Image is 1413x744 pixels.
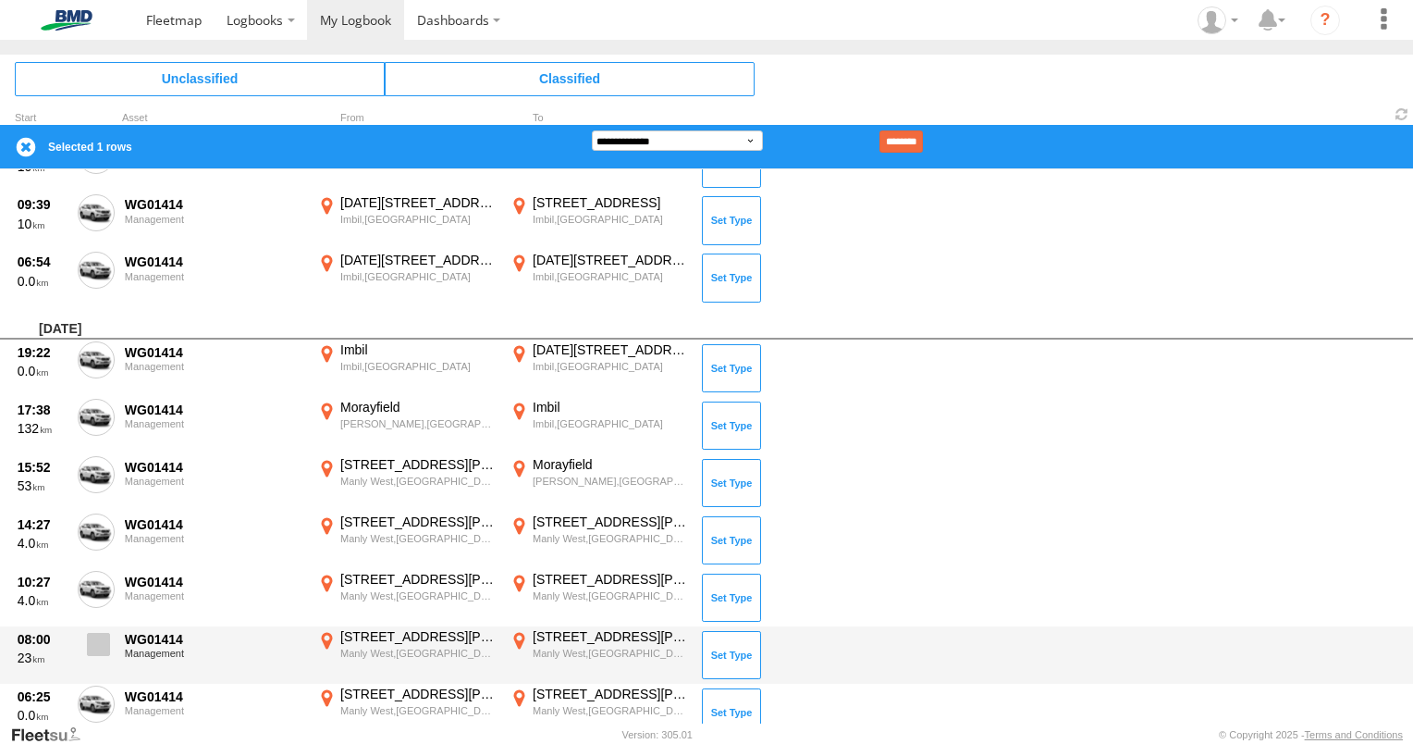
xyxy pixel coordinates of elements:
[18,216,68,232] div: 10
[533,532,689,545] div: Manly West,[GEOGRAPHIC_DATA]
[1310,6,1340,35] i: ?
[533,628,689,645] div: [STREET_ADDRESS][PERSON_NAME]
[507,252,692,305] label: Click to View Event Location
[507,399,692,453] label: Click to View Event Location
[533,686,689,702] div: [STREET_ADDRESS][PERSON_NAME]
[1305,729,1403,740] a: Terms and Conditions
[125,516,304,533] div: WG01414
[533,194,689,211] div: [STREET_ADDRESS]
[314,686,499,739] label: Click to View Event Location
[1391,105,1413,123] span: Refresh
[15,114,70,123] div: Click to Sort
[533,270,689,283] div: Imbil,[GEOGRAPHIC_DATA]
[1191,6,1245,34] div: Michael Filardo
[122,114,307,123] div: Asset
[18,402,68,418] div: 17:38
[314,456,499,510] label: Click to View Event Location
[125,631,304,648] div: WG01414
[314,399,499,453] label: Click to View Event Location
[340,417,497,430] div: [PERSON_NAME],[GEOGRAPHIC_DATA]
[507,628,692,682] label: Click to View Event Location
[125,214,304,225] div: Management
[125,196,304,213] div: WG01414
[340,270,497,283] div: Imbil,[GEOGRAPHIC_DATA]
[533,571,689,588] div: [STREET_ADDRESS][PERSON_NAME]
[125,533,304,544] div: Management
[125,254,304,270] div: WG01414
[533,475,689,488] div: [PERSON_NAME],[GEOGRAPHIC_DATA]
[18,273,68,290] div: 0.0
[18,420,68,437] div: 132
[314,514,499,567] label: Click to View Event Location
[533,341,689,358] div: [DATE][STREET_ADDRESS][DATE]
[125,459,304,476] div: WG01414
[18,344,68,361] div: 19:22
[340,647,497,660] div: Manly West,[GEOGRAPHIC_DATA]
[340,475,497,488] div: Manly West,[GEOGRAPHIC_DATA]
[18,592,68,609] div: 4.0
[533,252,689,268] div: [DATE][STREET_ADDRESS][DATE]
[702,631,761,679] button: Click to Set
[18,10,115,31] img: bmd-logo.svg
[10,725,95,744] a: Visit our Website
[18,688,68,705] div: 06:25
[18,650,68,666] div: 23
[533,704,689,717] div: Manly West,[GEOGRAPHIC_DATA]
[340,686,497,702] div: [STREET_ADDRESS][PERSON_NAME]
[340,399,497,415] div: Morayfield
[533,456,689,473] div: Morayfield
[507,571,692,625] label: Click to View Event Location
[1219,729,1403,740] div: © Copyright 2025 -
[18,535,68,552] div: 4.0
[622,729,693,740] div: Version: 305.01
[15,62,385,95] span: Click to view Unclassified Trips
[340,532,497,545] div: Manly West,[GEOGRAPHIC_DATA]
[533,213,689,226] div: Imbil,[GEOGRAPHIC_DATA]
[125,344,304,361] div: WG01414
[340,252,497,268] div: [DATE][STREET_ADDRESS][DATE]
[533,589,689,602] div: Manly West,[GEOGRAPHIC_DATA]
[702,459,761,507] button: Click to Set
[125,476,304,487] div: Management
[18,363,68,379] div: 0.0
[702,344,761,392] button: Click to Set
[314,114,499,123] div: From
[18,254,68,270] div: 06:54
[18,196,68,213] div: 09:39
[18,516,68,533] div: 14:27
[125,418,304,429] div: Management
[533,417,689,430] div: Imbil,[GEOGRAPHIC_DATA]
[18,707,68,724] div: 0.0
[507,514,692,567] label: Click to View Event Location
[533,514,689,530] div: [STREET_ADDRESS][PERSON_NAME]
[340,194,497,211] div: [DATE][STREET_ADDRESS][DATE]
[314,194,499,248] label: Click to View Event Location
[507,341,692,395] label: Click to View Event Location
[314,341,499,395] label: Click to View Event Location
[507,114,692,123] div: To
[314,252,499,305] label: Click to View Event Location
[314,571,499,625] label: Click to View Event Location
[702,516,761,564] button: Click to Set
[18,477,68,494] div: 53
[702,254,761,302] button: Click to Set
[340,341,497,358] div: Imbil
[125,590,304,601] div: Management
[507,456,692,510] label: Click to View Event Location
[507,194,692,248] label: Click to View Event Location
[18,631,68,648] div: 08:00
[125,574,304,590] div: WG01414
[125,648,304,659] div: Management
[18,574,68,590] div: 10:27
[385,62,755,95] span: Click to view Classified Trips
[340,514,497,530] div: [STREET_ADDRESS][PERSON_NAME]
[125,688,304,705] div: WG01414
[125,271,304,282] div: Management
[340,589,497,602] div: Manly West,[GEOGRAPHIC_DATA]
[340,456,497,473] div: [STREET_ADDRESS][PERSON_NAME]
[125,705,304,716] div: Management
[533,647,689,660] div: Manly West,[GEOGRAPHIC_DATA]
[340,360,497,373] div: Imbil,[GEOGRAPHIC_DATA]
[507,686,692,739] label: Click to View Event Location
[533,399,689,415] div: Imbil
